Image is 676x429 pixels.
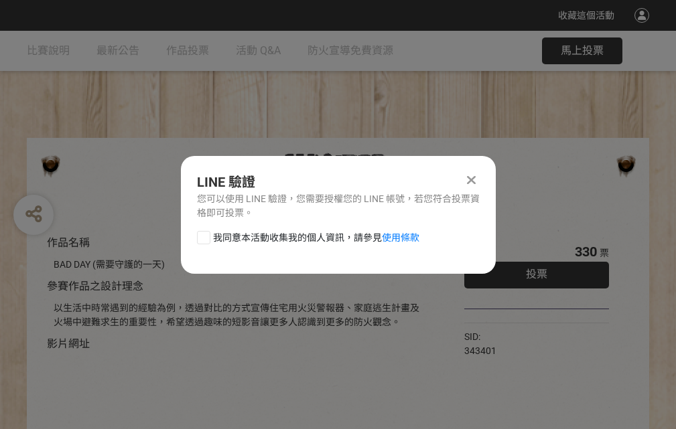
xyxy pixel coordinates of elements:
span: 參賽作品之設計理念 [47,280,143,292]
a: 比賽說明 [27,31,70,71]
iframe: Facebook Share [500,330,567,343]
span: 我同意本活動收集我的個人資訊，請參見 [213,231,419,245]
span: 比賽說明 [27,44,70,57]
a: 防火宣導免費資源 [308,31,393,71]
span: 影片網址 [47,337,90,350]
div: 以生活中時常遇到的經驗為例，透過對比的方式宣傳住宅用火災警報器、家庭逃生計畫及火場中避難求生的重要性，希望透過趣味的短影音讓更多人認識到更多的防火觀念。 [54,301,424,329]
a: 作品投票 [166,31,209,71]
span: 最新公告 [96,44,139,57]
span: 作品投票 [166,44,209,57]
span: 馬上投票 [561,44,604,57]
a: 使用條款 [382,232,419,243]
button: 馬上投票 [542,37,622,64]
div: LINE 驗證 [197,172,480,192]
a: 最新公告 [96,31,139,71]
a: 活動 Q&A [236,31,281,71]
span: SID: 343401 [464,331,496,356]
span: 票 [600,248,609,258]
span: 收藏這個活動 [558,10,614,21]
span: 防火宣導免費資源 [308,44,393,57]
div: BAD DAY (需要守護的一天) [54,258,424,272]
span: 投票 [526,268,547,280]
span: 330 [575,244,597,260]
span: 活動 Q&A [236,44,281,57]
div: 您可以使用 LINE 驗證，您需要授權您的 LINE 帳號，若您符合投票資格即可投票。 [197,192,480,220]
span: 作品名稱 [47,236,90,249]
